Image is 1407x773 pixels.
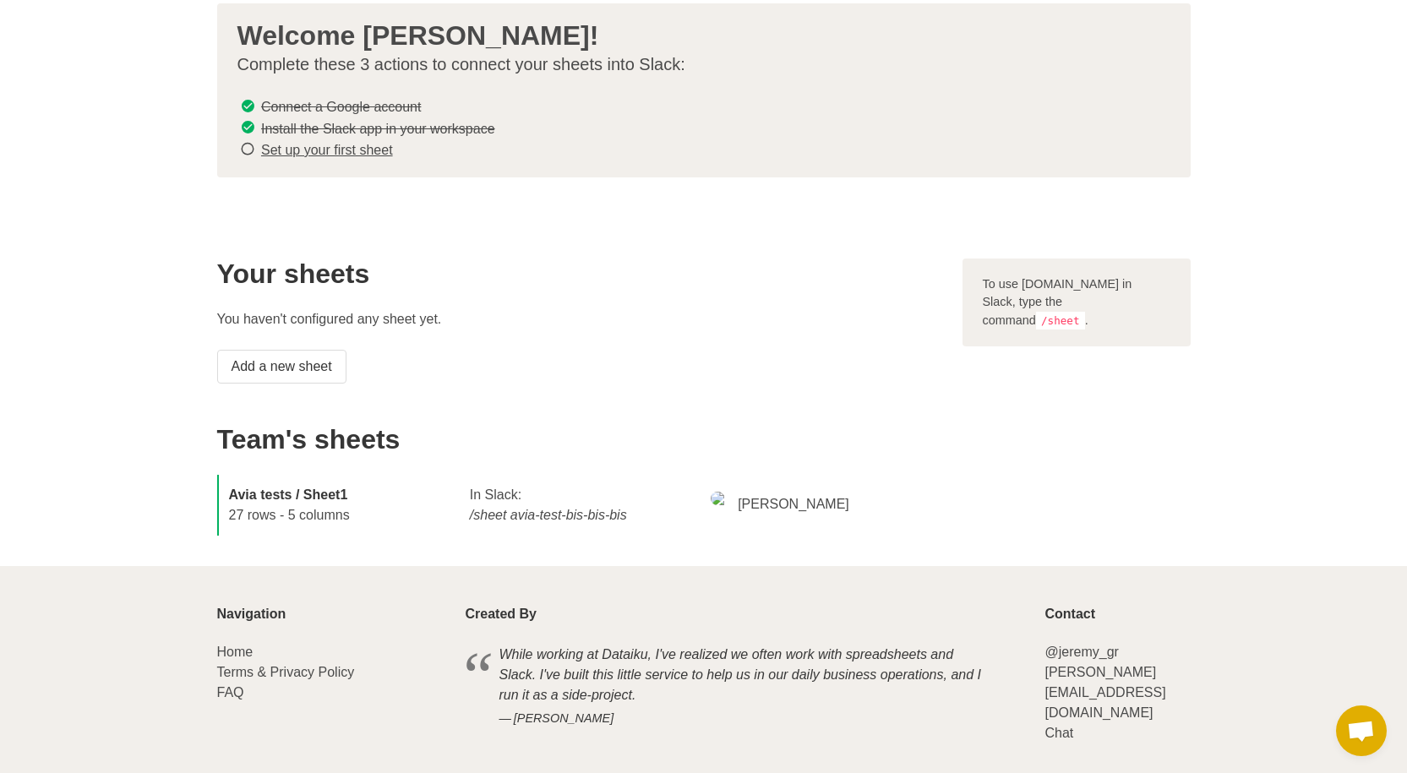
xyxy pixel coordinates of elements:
[217,607,445,622] p: Navigation
[217,424,942,455] h2: Team's sheets
[701,482,941,529] div: [PERSON_NAME]
[1044,726,1073,740] a: Chat
[229,487,348,502] strong: Avia tests / Sheet1
[711,492,738,505] img: 511821898322_51b96249514d84c42749_512.jpg
[466,607,1025,622] p: Created By
[217,685,244,700] a: FAQ
[237,20,1157,51] h3: Welcome [PERSON_NAME]!
[460,475,701,536] div: In Slack:
[237,54,1157,75] p: Complete these 3 actions to connect your sheets into Slack:
[217,350,346,384] a: Add a new sheet
[261,143,393,157] a: Set up your first sheet
[217,309,942,329] p: You haven't configured any sheet yet.
[470,508,627,522] i: /sheet avia-test-bis-bis-bis
[1044,607,1190,622] p: Contact
[217,665,355,679] a: Terms & Privacy Policy
[466,642,1025,731] blockquote: While working at Dataiku, I've realized we often work with spreadsheets and Slack. I've built thi...
[1044,645,1118,659] a: @jeremy_gr
[1044,665,1165,720] a: [PERSON_NAME][EMAIL_ADDRESS][DOMAIN_NAME]
[499,710,991,728] cite: [PERSON_NAME]
[217,645,254,659] a: Home
[963,259,1191,347] div: To use [DOMAIN_NAME] in Slack, type the command .
[1036,312,1085,329] code: /sheet
[261,121,495,135] s: Install the Slack app in your workspace
[1336,705,1387,756] div: Open chat
[219,475,460,536] div: 27 rows - 5 columns
[261,100,421,114] s: Connect a Google account
[217,259,942,289] h2: Your sheets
